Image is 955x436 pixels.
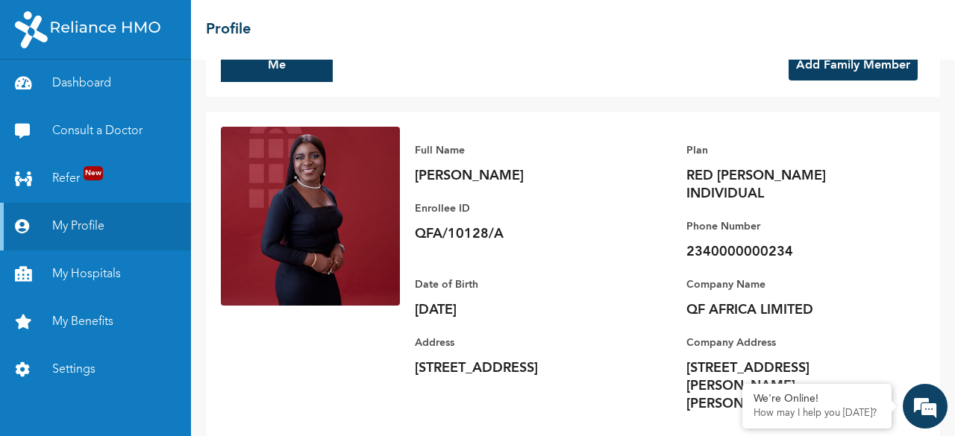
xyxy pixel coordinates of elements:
[245,7,281,43] div: Minimize live chat window
[415,334,624,352] p: Address
[686,218,895,236] p: Phone Number
[146,361,285,407] div: FAQs
[686,276,895,294] p: Company Name
[415,167,624,185] p: [PERSON_NAME]
[686,301,895,319] p: QF AFRICA LIMITED
[84,166,103,180] span: New
[415,200,624,218] p: Enrollee ID
[7,387,146,397] span: Conversation
[221,127,400,306] img: Enrollee
[28,75,60,112] img: d_794563401_company_1708531726252_794563401
[206,19,251,41] h2: Profile
[686,359,895,413] p: [STREET_ADDRESS][PERSON_NAME][PERSON_NAME]
[415,142,624,159] p: Full Name
[415,225,624,243] p: QFA/10128/A
[686,334,895,352] p: Company Address
[221,49,333,82] button: Me
[15,11,160,48] img: RelianceHMO's Logo
[789,51,918,80] button: Add Family Member
[686,243,895,261] p: 2340000000234
[754,393,880,405] div: We're Online!
[754,408,880,420] p: How may I help you today?
[415,359,624,377] p: [STREET_ADDRESS]
[78,83,251,103] div: Chat with us now
[686,142,895,159] p: Plan
[87,139,206,289] span: We're online!
[415,301,624,319] p: [DATE]
[7,309,284,361] textarea: Type your message and hit 'Enter'
[415,276,624,294] p: Date of Birth
[686,167,895,203] p: RED [PERSON_NAME] INDIVIDUAL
